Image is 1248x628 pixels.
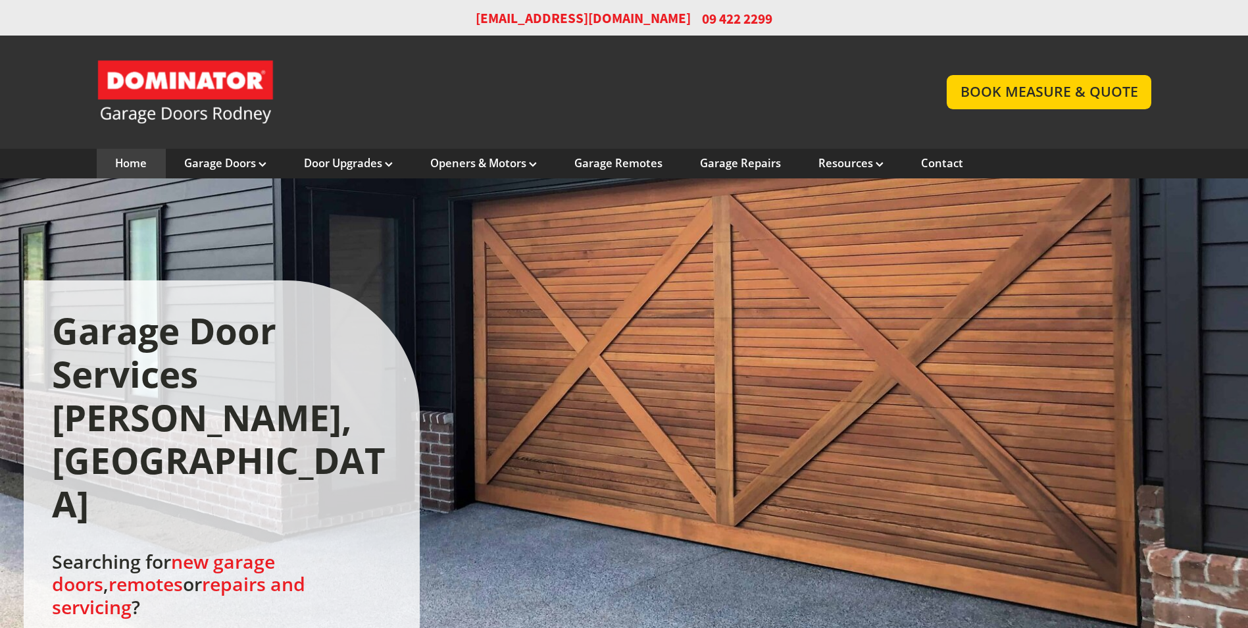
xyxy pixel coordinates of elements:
[702,9,772,28] span: 09 422 2299
[52,309,392,525] h1: Garage Door Services [PERSON_NAME], [GEOGRAPHIC_DATA]
[115,156,147,170] a: Home
[700,156,781,170] a: Garage Repairs
[109,571,183,596] a: remotes
[947,75,1151,109] a: BOOK MEASURE & QUOTE
[52,571,305,619] a: repairs and servicing
[97,59,921,125] a: Garage Door and Secure Access Solutions homepage
[304,156,393,170] a: Door Upgrades
[818,156,884,170] a: Resources
[574,156,662,170] a: Garage Remotes
[184,156,266,170] a: Garage Doors
[430,156,537,170] a: Openers & Motors
[476,9,691,28] a: [EMAIL_ADDRESS][DOMAIN_NAME]
[52,549,275,596] a: new garage doors
[921,156,963,170] a: Contact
